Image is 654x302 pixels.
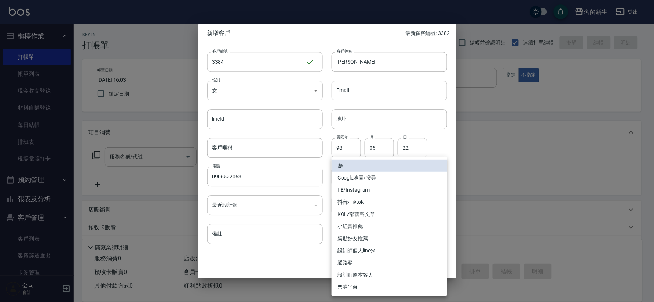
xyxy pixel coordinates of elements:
li: KOL/部落客文章 [332,208,447,220]
em: 無 [337,162,343,170]
li: 抖音/Tiktok [332,196,447,208]
li: Google地圖/搜尋 [332,172,447,184]
li: FB/Instagram [332,184,447,196]
li: 設計師個人line@ [332,245,447,257]
li: 票券平台 [332,281,447,293]
li: 過路客 [332,257,447,269]
li: 親朋好友推薦 [332,232,447,245]
li: 設計師原本客人 [332,269,447,281]
li: 小紅書推薦 [332,220,447,232]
